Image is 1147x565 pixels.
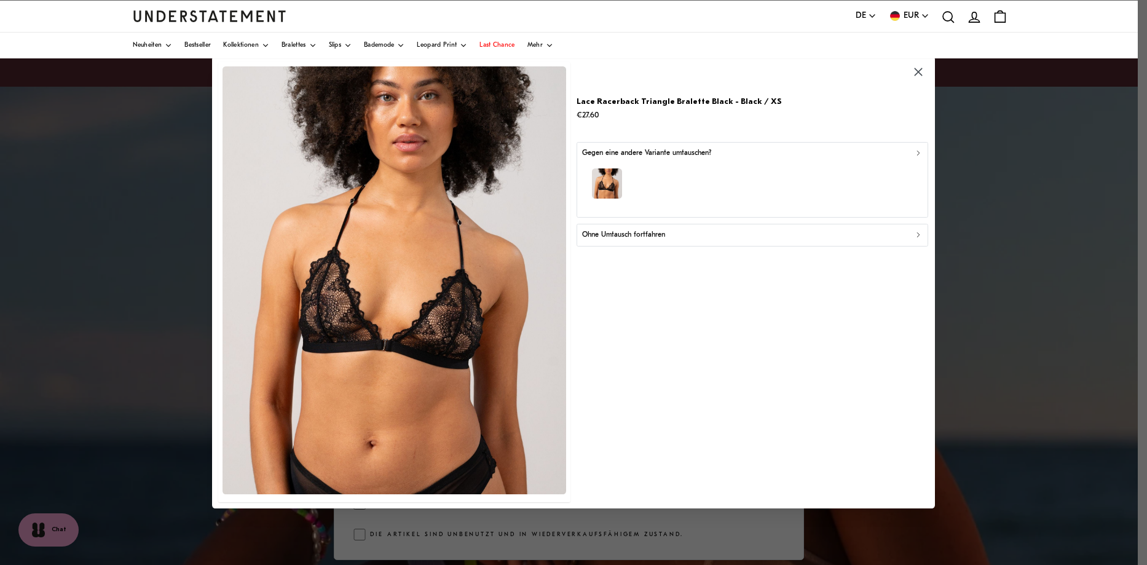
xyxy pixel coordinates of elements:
[577,224,928,247] button: Ohne Umtausch fortfahren
[889,9,929,23] button: EUR
[133,10,286,22] a: Understatement Homepage
[282,42,306,49] span: Bralettes
[904,9,919,23] span: EUR
[364,33,404,58] a: Bademode
[577,142,928,218] button: Gegen eine andere Variante umtauschen?model-name=Daisy|model-size=S
[133,33,173,58] a: Neuheiten
[527,33,553,58] a: Mehr
[223,42,259,49] span: Kollektionen
[223,66,566,494] img: SABO-BRA-021-black.jpg
[856,9,877,23] button: DE
[364,42,394,49] span: Bademode
[856,9,866,23] span: DE
[329,33,352,58] a: Slips
[527,42,543,49] span: Mehr
[582,148,711,159] p: Gegen eine andere Variante umtauschen?
[133,42,162,49] span: Neuheiten
[184,42,211,49] span: Bestseller
[479,33,514,58] a: Last Chance
[577,95,782,108] p: Lace Racerback Triangle Bralette Black - Black / XS
[223,33,269,58] a: Kollektionen
[282,33,317,58] a: Bralettes
[479,42,514,49] span: Last Chance
[329,42,342,49] span: Slips
[417,33,467,58] a: Leopard Print
[592,169,622,199] img: model-name=Daisy|model-size=S
[577,109,782,122] p: €27.60
[582,230,665,242] p: Ohne Umtausch fortfahren
[184,33,211,58] a: Bestseller
[417,42,457,49] span: Leopard Print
